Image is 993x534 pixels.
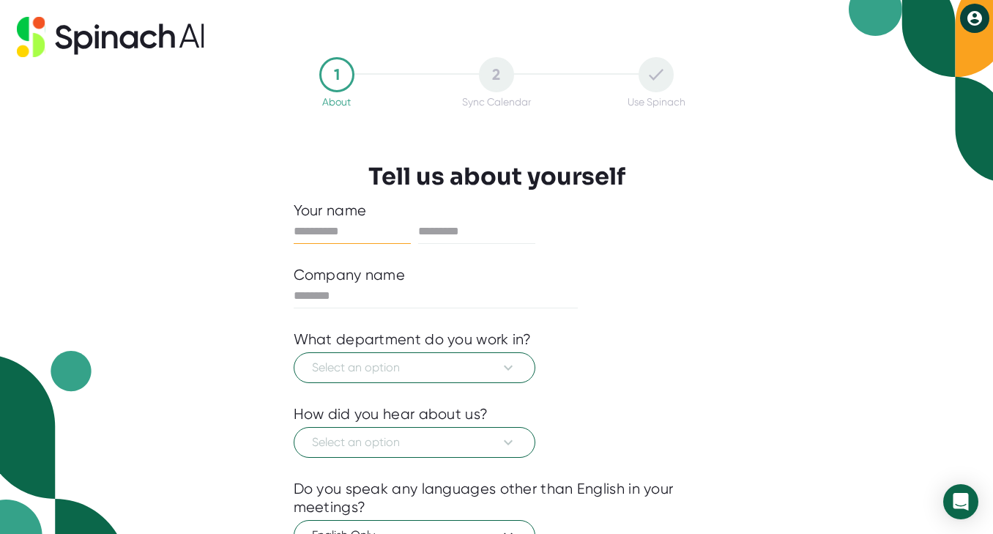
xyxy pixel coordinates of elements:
[294,480,700,516] div: Do you speak any languages other than English in your meetings?
[462,96,531,108] div: Sync Calendar
[312,359,517,377] span: Select an option
[943,484,978,519] div: Open Intercom Messenger
[294,330,532,349] div: What department do you work in?
[294,201,700,220] div: Your name
[294,352,535,383] button: Select an option
[294,266,406,284] div: Company name
[628,96,685,108] div: Use Spinach
[312,434,517,451] span: Select an option
[479,57,514,92] div: 2
[294,427,535,458] button: Select an option
[322,96,351,108] div: About
[319,57,354,92] div: 1
[368,163,625,190] h3: Tell us about yourself
[294,405,488,423] div: How did you hear about us?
